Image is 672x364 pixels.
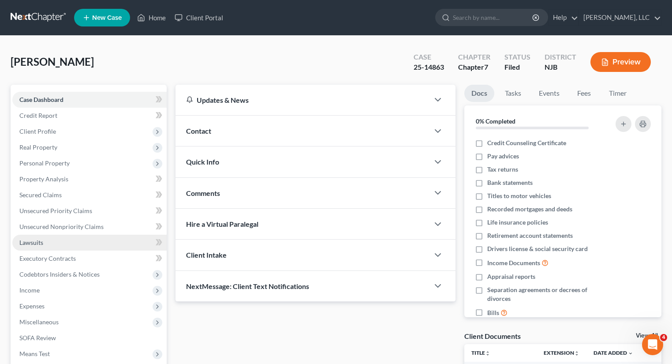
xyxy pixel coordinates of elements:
[532,85,567,102] a: Events
[12,108,167,124] a: Credit Report
[487,259,540,267] span: Income Documents
[458,62,490,72] div: Chapter
[487,218,548,227] span: Life insurance policies
[19,334,56,341] span: SOFA Review
[92,15,122,21] span: New Case
[660,334,667,341] span: 4
[19,175,68,183] span: Property Analysis
[590,52,651,72] button: Preview
[19,318,59,326] span: Miscellaneous
[19,239,43,246] span: Lawsuits
[133,10,170,26] a: Home
[19,207,92,214] span: Unsecured Priority Claims
[504,62,530,72] div: Filed
[12,203,167,219] a: Unsecured Priority Claims
[19,223,104,230] span: Unsecured Nonpriority Claims
[12,187,167,203] a: Secured Claims
[458,52,490,62] div: Chapter
[186,95,418,105] div: Updates & News
[504,52,530,62] div: Status
[487,285,605,303] span: Separation agreements or decrees of divorces
[12,251,167,266] a: Executory Contracts
[19,112,57,119] span: Credit Report
[487,231,573,240] span: Retirement account statements
[186,158,219,166] span: Quick Info
[485,351,490,356] i: unfold_more
[636,333,658,339] a: View All
[19,302,45,310] span: Expenses
[484,63,488,71] span: 7
[642,334,663,355] iframe: Intercom live chat
[487,308,499,317] span: Bills
[544,349,579,356] a: Extensionunfold_more
[487,272,535,281] span: Appraisal reports
[12,330,167,346] a: SOFA Review
[602,85,634,102] a: Timer
[487,205,572,214] span: Recorded mortgages and deeds
[12,92,167,108] a: Case Dashboard
[453,9,534,26] input: Search by name...
[549,10,578,26] a: Help
[19,128,56,135] span: Client Profile
[19,143,57,151] span: Real Property
[476,117,515,125] strong: 0% Completed
[487,191,551,200] span: Titles to motor vehicles
[570,85,598,102] a: Fees
[186,220,258,228] span: Hire a Virtual Paralegal
[12,219,167,235] a: Unsecured Nonpriority Claims
[19,96,63,103] span: Case Dashboard
[487,165,518,174] span: Tax returns
[414,52,444,62] div: Case
[545,52,576,62] div: District
[414,62,444,72] div: 25-14863
[186,251,227,259] span: Client Intake
[487,139,566,147] span: Credit Counseling Certificate
[19,255,76,262] span: Executory Contracts
[574,351,579,356] i: unfold_more
[12,235,167,251] a: Lawsuits
[170,10,228,26] a: Client Portal
[19,191,62,199] span: Secured Claims
[579,10,661,26] a: [PERSON_NAME], LLC
[545,62,576,72] div: NJB
[464,331,521,341] div: Client Documents
[11,55,94,68] span: [PERSON_NAME]
[186,189,220,197] span: Comments
[487,152,519,161] span: Pay advices
[628,351,633,356] i: expand_more
[487,244,588,253] span: Drivers license & social security card
[471,349,490,356] a: Titleunfold_more
[19,286,40,294] span: Income
[594,349,633,356] a: Date Added expand_more
[19,159,70,167] span: Personal Property
[186,127,211,135] span: Contact
[12,171,167,187] a: Property Analysis
[186,282,309,290] span: NextMessage: Client Text Notifications
[487,178,533,187] span: Bank statements
[498,85,528,102] a: Tasks
[464,85,494,102] a: Docs
[19,350,50,357] span: Means Test
[19,270,100,278] span: Codebtors Insiders & Notices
